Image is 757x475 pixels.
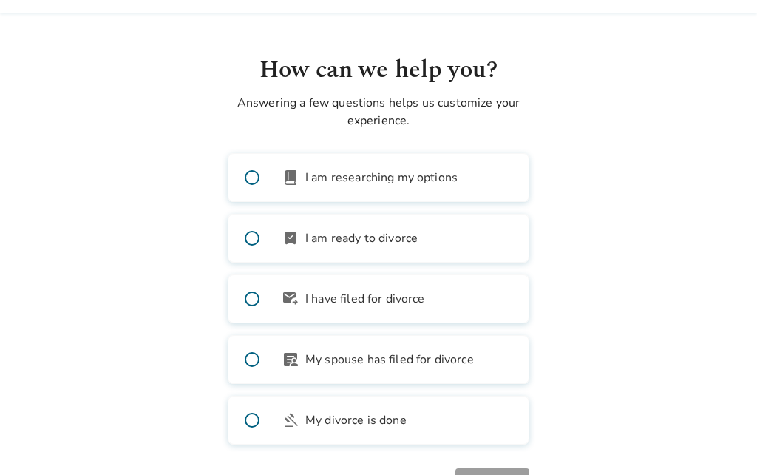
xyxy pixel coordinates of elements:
iframe: Chat Widget [683,404,757,475]
span: My divorce is done [305,411,407,429]
span: My spouse has filed for divorce [305,351,474,368]
span: bookmark_check [282,229,299,247]
span: I am ready to divorce [305,229,418,247]
span: book_2 [282,169,299,186]
span: outgoing_mail [282,290,299,308]
span: article_person [282,351,299,368]
p: Answering a few questions helps us customize your experience. [228,94,529,129]
span: I have filed for divorce [305,290,425,308]
span: I am researching my options [305,169,458,186]
h1: How can we help you? [228,53,529,88]
span: gavel [282,411,299,429]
